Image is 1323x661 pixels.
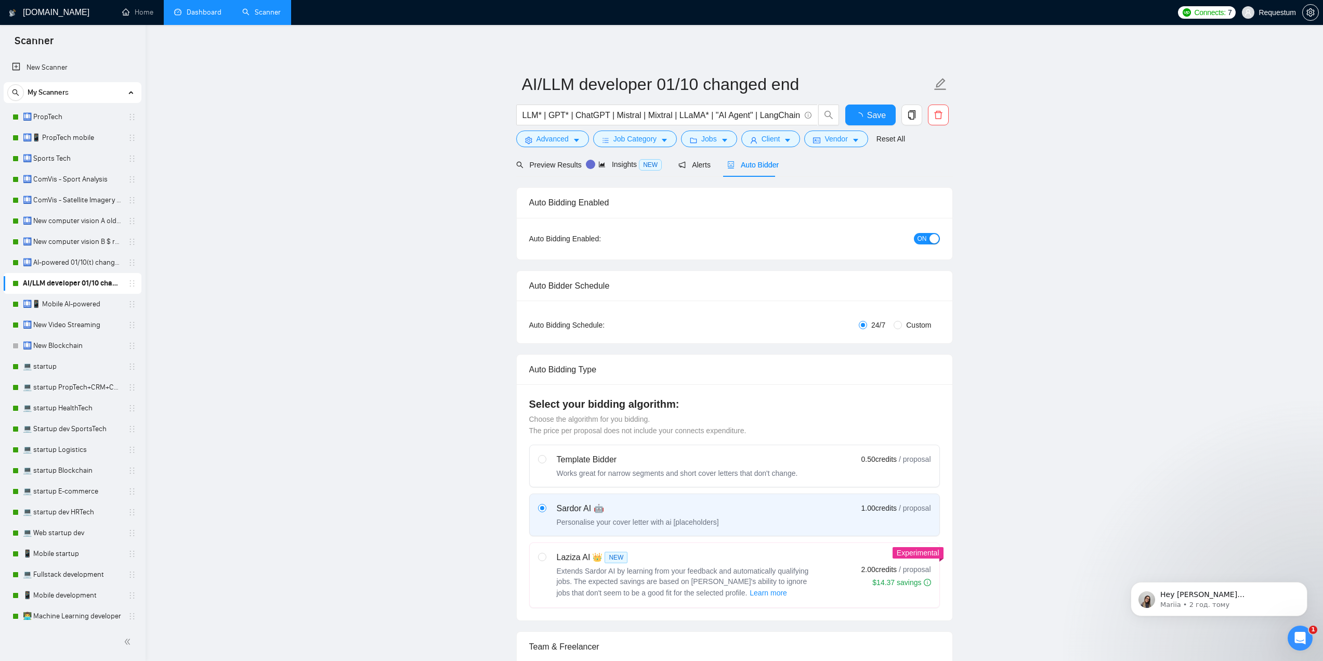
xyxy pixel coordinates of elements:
span: holder [128,217,136,225]
img: logo [9,5,16,21]
span: / proposal [899,454,931,464]
a: 💻 startup Blockchain [23,460,122,481]
img: upwork-logo.png [1183,8,1191,17]
a: searchScanner [242,8,281,17]
div: Sardor AI 🤖 [557,502,719,515]
span: holder [128,612,136,620]
a: 💻 Web startup dev [23,523,122,543]
span: Advanced [536,133,569,145]
a: 💻 startup PropTech+CRM+Construction [23,377,122,398]
a: homeHome [122,8,153,17]
span: Learn more [750,587,787,599]
a: 💻 Startup dev SportsTech [23,419,122,439]
a: 👨‍💻 Machine Learning developer [23,606,122,627]
button: Laziza AI NEWExtends Sardor AI by learning from your feedback and automatically qualifying jobs. ... [749,587,788,599]
span: holder [128,466,136,475]
span: holder [128,404,136,412]
span: double-left [124,637,134,647]
span: bars [602,136,609,144]
input: Search Freelance Jobs... [522,109,800,122]
div: Personalise your cover letter with ai [placeholders] [557,517,719,527]
span: Insights [598,160,662,169]
span: Client [762,133,780,145]
span: 2.00 credits [861,564,897,575]
button: settingAdvancedcaret-down [516,131,589,147]
button: copy [901,105,922,125]
span: delete [928,110,948,120]
span: search [8,89,23,96]
span: caret-down [661,136,668,144]
a: 📱 Mobile development [23,585,122,606]
li: New Scanner [4,57,141,78]
span: holder [128,529,136,537]
span: holder [128,508,136,516]
span: 0.50 credits [861,453,897,465]
span: holder [128,383,136,392]
span: Choose the algorithm for you bidding. The price per proposal does not include your connects expen... [529,415,746,435]
span: caret-down [852,136,859,144]
span: notification [678,161,686,169]
span: Custom [902,319,935,331]
span: 1 [1309,626,1317,634]
p: Message from Mariia, sent 2 год. тому [45,40,179,49]
span: user [1245,9,1252,16]
span: copy [902,110,922,120]
button: userClientcaret-down [741,131,801,147]
span: Auto Bidder [727,161,779,169]
span: user [750,136,757,144]
span: setting [1303,8,1318,17]
span: Job Category [613,133,657,145]
span: idcard [813,136,820,144]
button: search [818,105,839,125]
span: caret-down [784,136,791,144]
button: folderJobscaret-down [681,131,737,147]
span: NEW [605,552,627,563]
iframe: Intercom notifications повідомлення [1115,560,1323,633]
span: holder [128,300,136,308]
a: 📱 Mobile startup [23,543,122,564]
span: Vendor [824,133,847,145]
span: search [516,161,523,169]
span: search [819,110,839,120]
a: 💻 startup HealthTech [23,398,122,419]
a: 🛄 Sports Tech [23,148,122,169]
div: Tooltip anchor [586,160,595,169]
iframe: Intercom live chat [1288,626,1313,651]
span: holder [128,175,136,184]
span: info-circle [805,112,811,119]
a: 🛄 ComVis - Sport Analysis [23,169,122,190]
a: 🛄 New computer vision B $ range [23,231,122,252]
span: holder [128,279,136,288]
span: area-chart [598,161,606,168]
span: holder [128,571,136,579]
button: search [7,84,24,101]
span: holder [128,134,136,142]
span: / proposal [899,564,931,575]
div: Auto Bidding Enabled [529,188,940,217]
a: 🛄 AI-powered 01/10(t) changed end [23,252,122,273]
input: Scanner name... [522,71,932,97]
span: edit [934,77,947,91]
button: delete [928,105,949,125]
div: Template Bidder [557,453,798,466]
a: 🛄 PropTech [23,107,122,127]
button: barsJob Categorycaret-down [593,131,677,147]
button: idcardVendorcaret-down [804,131,868,147]
a: 💻 startup E-commerce [23,481,122,502]
span: loading [855,112,867,121]
span: holder [128,238,136,246]
span: setting [525,136,532,144]
a: Reset All [876,133,905,145]
span: holder [128,342,136,350]
span: Connects: [1195,7,1226,18]
div: Auto Bidding Type [529,355,940,384]
a: New Scanner [12,57,133,78]
a: 💻 Fullstack development [23,564,122,585]
span: Hey [PERSON_NAME][EMAIL_ADDRESS][DOMAIN_NAME], Looks like your Upwork agency Requestum ran out of... [45,30,179,173]
span: / proposal [899,503,931,513]
span: holder [128,321,136,329]
span: Jobs [701,133,717,145]
span: holder [128,550,136,558]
